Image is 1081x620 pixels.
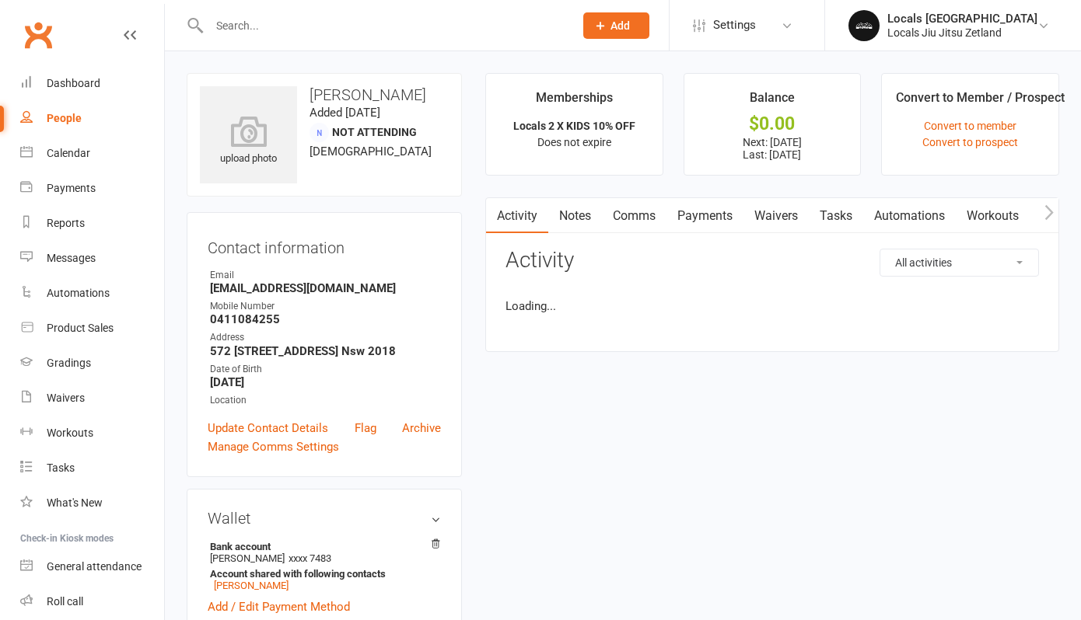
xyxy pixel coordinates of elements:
[200,86,449,103] h3: [PERSON_NAME]
[355,419,376,437] a: Flag
[47,595,83,608] div: Roll call
[863,198,956,234] a: Automations
[47,322,114,334] div: Product Sales
[20,346,164,381] a: Gradings
[20,584,164,619] a: Roll call
[47,560,142,573] div: General attendance
[602,198,666,234] a: Comms
[47,287,110,299] div: Automations
[47,392,85,404] div: Waivers
[924,120,1016,132] a: Convert to member
[20,171,164,206] a: Payments
[47,182,96,194] div: Payments
[200,116,297,167] div: upload photo
[20,101,164,136] a: People
[214,580,289,591] a: [PERSON_NAME]
[47,496,103,509] div: What's New
[47,77,100,89] div: Dashboard
[20,206,164,241] a: Reports
[210,268,441,283] div: Email
[20,276,164,311] a: Automations
[20,241,164,276] a: Messages
[47,147,90,159] div: Calendar
[809,198,863,234] a: Tasks
[486,198,548,234] a: Activity
[210,344,441,358] strong: 572 [STREET_ADDRESS] Nsw 2018
[848,10,880,41] img: thumb_image1753173050.png
[506,249,1039,273] h3: Activity
[887,12,1037,26] div: Locals [GEOGRAPHIC_DATA]
[47,252,96,264] div: Messages
[208,538,441,594] li: [PERSON_NAME]
[210,375,441,389] strong: [DATE]
[210,568,433,580] strong: Account shared with following contacts
[896,88,1065,116] div: Convert to Member / Prospect
[47,462,75,474] div: Tasks
[20,416,164,451] a: Workouts
[666,198,743,234] a: Payments
[402,419,441,437] a: Archive
[20,549,164,584] a: General attendance kiosk mode
[332,126,417,138] span: Not Attending
[20,136,164,171] a: Calendar
[205,15,563,37] input: Search...
[20,311,164,346] a: Product Sales
[208,233,441,256] h3: Contact information
[47,217,85,229] div: Reports
[210,541,433,552] strong: Bank account
[208,419,328,437] a: Update Contact Details
[956,198,1030,234] a: Workouts
[610,19,630,32] span: Add
[922,136,1018,148] a: Convert to prospect
[289,552,331,564] span: xxxx 7483
[698,116,847,132] div: $0.00
[210,362,441,377] div: Date of Birth
[583,12,649,39] button: Add
[208,597,350,616] a: Add / Edit Payment Method
[47,427,93,439] div: Workouts
[20,66,164,101] a: Dashboard
[310,145,432,158] span: [DEMOGRAPHIC_DATA]
[210,281,441,295] strong: [EMAIL_ADDRESS][DOMAIN_NAME]
[208,510,441,527] h3: Wallet
[210,393,441,408] div: Location
[208,437,339,456] a: Manage Comms Settings
[210,299,441,314] div: Mobile Number
[887,26,1037,40] div: Locals Jiu Jitsu Zetland
[698,136,847,161] p: Next: [DATE] Last: [DATE]
[537,136,611,148] span: Does not expire
[513,120,635,132] strong: Locals 2 X KIDS 10% OFF
[310,106,380,120] time: Added [DATE]
[19,16,58,54] a: Clubworx
[20,451,164,486] a: Tasks
[506,297,1039,315] li: Loading...
[20,381,164,416] a: Waivers
[750,88,795,116] div: Balance
[47,357,91,369] div: Gradings
[47,112,82,124] div: People
[743,198,809,234] a: Waivers
[20,486,164,521] a: What's New
[536,88,613,116] div: Memberships
[210,330,441,345] div: Address
[548,198,602,234] a: Notes
[210,312,441,326] strong: 0411084255
[713,8,756,43] span: Settings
